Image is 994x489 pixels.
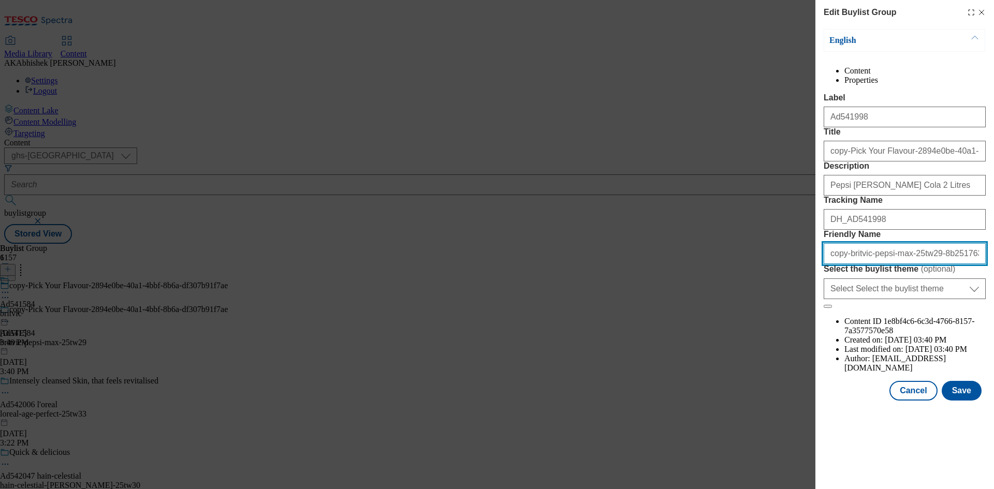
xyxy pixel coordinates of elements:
span: [EMAIL_ADDRESS][DOMAIN_NAME] [844,354,946,372]
span: [DATE] 03:40 PM [905,345,967,353]
span: 1e8bf4c6-6c3d-4766-8157-7a3577570e58 [844,317,975,335]
button: Cancel [889,381,937,401]
li: Content ID [844,317,986,335]
input: Enter Title [824,141,986,161]
li: Content [844,66,986,76]
label: Label [824,93,986,102]
label: Title [824,127,986,137]
button: Save [942,381,982,401]
label: Description [824,161,986,171]
li: Author: [844,354,986,373]
span: [DATE] 03:40 PM [885,335,946,344]
li: Created on: [844,335,986,345]
label: Select the buylist theme [824,264,986,274]
input: Enter Description [824,175,986,196]
input: Enter Label [824,107,986,127]
p: English [829,35,938,46]
input: Enter Tracking Name [824,209,986,230]
li: Properties [844,76,986,85]
label: Tracking Name [824,196,986,205]
h4: Edit Buylist Group [824,6,896,19]
span: ( optional ) [921,264,956,273]
label: Friendly Name [824,230,986,239]
input: Enter Friendly Name [824,243,986,264]
li: Last modified on: [844,345,986,354]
